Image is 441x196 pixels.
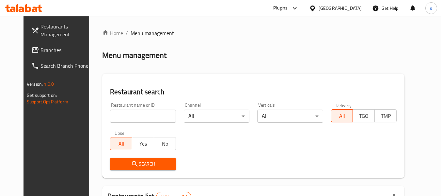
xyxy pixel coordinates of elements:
span: TGO [355,111,372,121]
button: Search [110,158,176,170]
a: Home [102,29,123,37]
a: Search Branch Phone [26,58,97,74]
h2: Restaurant search [110,87,397,97]
button: No [154,137,176,150]
span: Menu management [131,29,174,37]
span: No [157,139,173,149]
a: Branches [26,42,97,58]
button: TMP [374,109,397,122]
a: Support.OpsPlatform [27,98,68,106]
a: Restaurants Management [26,19,97,42]
span: All [113,139,130,149]
li: / [126,29,128,37]
button: All [110,137,132,150]
button: TGO [353,109,375,122]
span: 1.0.0 [44,80,54,88]
span: All [334,111,351,121]
span: Get support on: [27,91,57,99]
input: Search for restaurant name or ID.. [110,110,176,123]
div: Plugins [273,4,288,12]
span: Version: [27,80,43,88]
span: Yes [135,139,151,149]
span: s [430,5,432,12]
div: All [257,110,323,123]
span: Search Branch Phone [40,62,92,70]
button: Yes [132,137,154,150]
span: Search [115,160,170,168]
span: Branches [40,46,92,54]
button: All [331,109,353,122]
span: Restaurants Management [40,23,92,38]
label: Upsell [115,131,127,135]
div: All [184,110,249,123]
h2: Menu management [102,50,166,61]
label: Delivery [336,103,352,107]
nav: breadcrumb [102,29,404,37]
span: TMP [377,111,394,121]
div: [GEOGRAPHIC_DATA] [319,5,362,12]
